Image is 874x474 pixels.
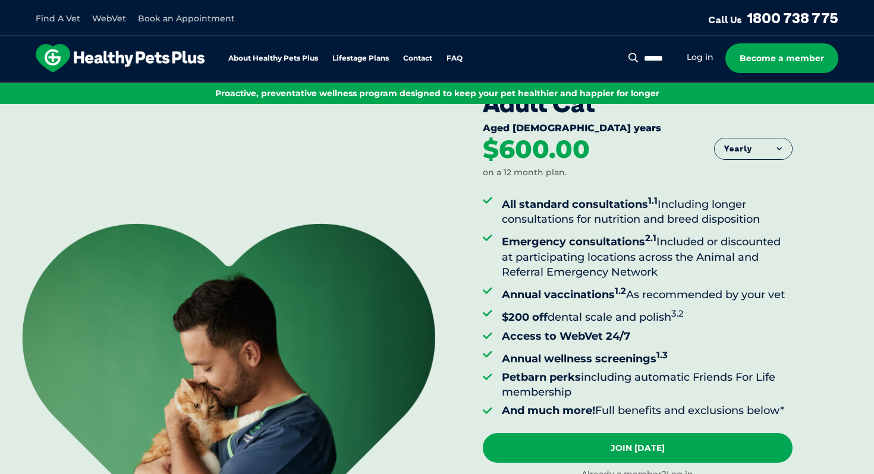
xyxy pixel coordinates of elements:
[502,352,668,365] strong: Annual wellness screenings
[502,198,658,211] strong: All standard consultations
[656,349,668,361] sup: 1.3
[502,330,630,343] strong: Access to WebVet 24/7
[645,232,656,244] sup: 2.1
[502,193,793,227] li: Including longer consultations for nutrition and breed disposition
[502,230,793,280] li: Included or discounted at participating locations across the Animal and Referral Emergency Network
[36,44,205,72] img: hpp-logo
[671,308,684,319] sup: 3.2
[483,122,793,137] div: Aged [DEMOGRAPHIC_DATA] years
[615,285,626,296] sup: 1.2
[502,403,793,418] li: Full benefits and exclusions below*
[502,404,595,417] strong: And much more!
[483,433,793,463] a: Join [DATE]
[502,311,548,324] strong: $200 off
[483,167,567,179] div: on a 12 month plan.
[483,89,793,118] div: Adult Cat
[483,137,590,163] div: $600.00
[502,288,626,301] strong: Annual vaccinations
[502,306,793,325] li: dental scale and polish
[215,88,659,99] span: Proactive, preventative wellness program designed to keep your pet healthier and happier for longer
[502,371,581,384] strong: Petbarn perks
[502,235,656,248] strong: Emergency consultations
[648,195,658,206] sup: 1.1
[502,370,793,400] li: including automatic Friends For Life membership
[715,138,792,160] button: Yearly
[725,43,838,73] a: Become a member
[502,283,793,302] li: As recommended by your vet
